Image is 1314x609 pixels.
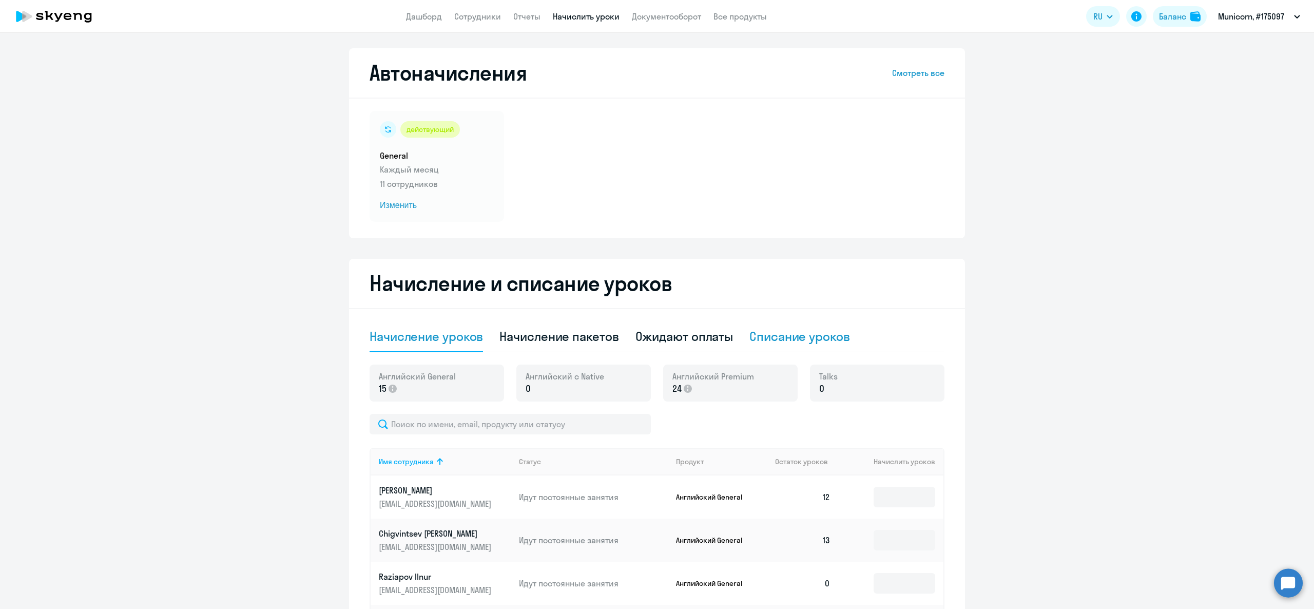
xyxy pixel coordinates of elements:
span: 15 [379,382,387,395]
span: Английский General [379,371,456,382]
div: Начисление пакетов [499,328,619,345]
p: Идут постоянные занятия [519,578,668,589]
p: Raziapov Ilnur [379,571,494,582]
p: [EMAIL_ADDRESS][DOMAIN_NAME] [379,584,494,596]
button: Балансbalance [1153,6,1207,27]
p: Английский General [676,492,753,502]
th: Начислить уроков [839,448,943,475]
div: Остаток уроков [775,457,839,466]
a: [PERSON_NAME][EMAIL_ADDRESS][DOMAIN_NAME] [379,485,511,509]
a: Начислить уроки [553,11,620,22]
a: Все продукты [713,11,767,22]
p: Английский General [676,536,753,545]
div: Статус [519,457,541,466]
a: Смотреть все [892,67,944,79]
a: Сотрудники [454,11,501,22]
div: Статус [519,457,668,466]
span: 0 [526,382,531,395]
p: Идут постоянные занятия [519,491,668,503]
div: Имя сотрудника [379,457,434,466]
a: Дашборд [406,11,442,22]
p: [EMAIL_ADDRESS][DOMAIN_NAME] [379,498,494,509]
p: [PERSON_NAME] [379,485,494,496]
div: Имя сотрудника [379,457,511,466]
p: Chigvintsev [PERSON_NAME] [379,528,494,539]
span: Изменить [380,199,494,212]
p: [EMAIL_ADDRESS][DOMAIN_NAME] [379,541,494,553]
p: Каждый месяц [380,163,494,176]
a: Документооборот [632,11,701,22]
p: Municorn, #175097 [1218,10,1284,23]
h5: General [380,150,494,161]
div: Начисление уроков [370,328,483,345]
h2: Автоначисления [370,61,527,85]
div: Баланс [1159,10,1186,23]
button: Municorn, #175097 [1213,4,1305,29]
span: 24 [672,382,682,395]
input: Поиск по имени, email, продукту или статусу [370,414,651,434]
span: Английский с Native [526,371,604,382]
span: Talks [819,371,838,382]
div: Продукт [676,457,704,466]
span: 0 [819,382,824,395]
span: RU [1093,10,1103,23]
td: 0 [767,562,839,605]
a: Chigvintsev [PERSON_NAME][EMAIL_ADDRESS][DOMAIN_NAME] [379,528,511,553]
div: Ожидают оплаты [635,328,733,345]
button: RU [1086,6,1120,27]
p: 11 сотрудников [380,178,494,190]
img: balance [1190,11,1201,22]
h2: Начисление и списание уроков [370,271,944,296]
p: Идут постоянные занятия [519,535,668,546]
div: Продукт [676,457,767,466]
a: Отчеты [513,11,540,22]
div: Списание уроков [749,328,850,345]
a: Raziapov Ilnur[EMAIL_ADDRESS][DOMAIN_NAME] [379,571,511,596]
p: Английский General [676,579,753,588]
td: 12 [767,475,839,519]
span: Остаток уроков [775,457,828,466]
span: Английский Premium [672,371,754,382]
div: действующий [400,121,460,138]
td: 13 [767,519,839,562]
